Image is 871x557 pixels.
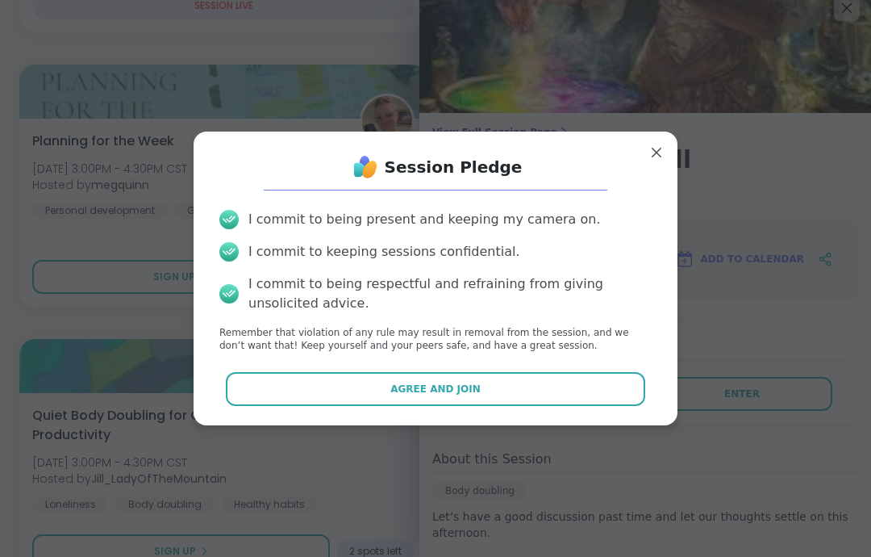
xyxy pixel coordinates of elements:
img: ShareWell Logo [349,151,381,183]
p: Remember that violation of any rule may result in removal from the session, and we don’t want tha... [219,326,652,354]
button: Agree and Join [226,372,646,406]
div: I commit to keeping sessions confidential. [248,242,520,262]
h1: Session Pledge [385,156,523,178]
div: I commit to being respectful and refraining from giving unsolicited advice. [248,274,652,313]
div: I commit to being present and keeping my camera on. [248,210,600,229]
span: Agree and Join [390,382,481,396]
